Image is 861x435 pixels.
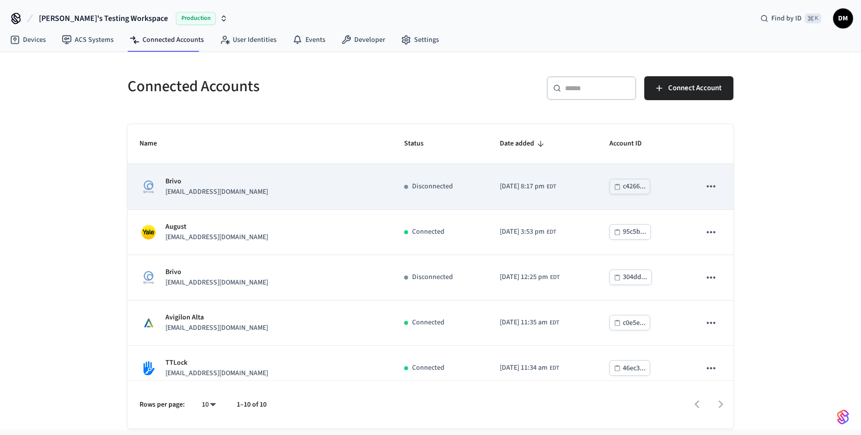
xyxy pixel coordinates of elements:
[165,267,268,278] p: Brivo
[122,31,212,49] a: Connected Accounts
[165,358,268,368] p: TTLock
[237,400,267,410] p: 1–10 of 10
[140,136,170,151] span: Name
[550,318,559,327] span: EDT
[547,228,556,237] span: EDT
[128,76,425,97] h5: Connected Accounts
[176,12,216,25] span: Production
[805,13,821,23] span: ⌘ K
[500,227,556,237] div: America/Toronto
[500,272,560,283] div: America/Toronto
[165,222,268,232] p: August
[165,232,268,243] p: [EMAIL_ADDRESS][DOMAIN_NAME]
[644,76,733,100] button: Connect Account
[609,136,655,151] span: Account ID
[609,360,650,376] button: 46ec3...
[165,312,268,323] p: Avigilon Alta
[140,269,157,287] img: August Logo, Square
[393,31,447,49] a: Settings
[623,180,646,193] div: c4266...
[140,314,157,332] img: Avigilon Alta Logo, Square
[609,270,652,285] button: 304dd...
[140,178,157,196] img: August Logo, Square
[165,323,268,333] p: [EMAIL_ADDRESS][DOMAIN_NAME]
[834,9,852,27] span: DM
[837,409,849,425] img: SeamLogoGradient.69752ec5.svg
[550,273,560,282] span: EDT
[609,179,650,194] button: c4266...
[165,368,268,379] p: [EMAIL_ADDRESS][DOMAIN_NAME]
[285,31,333,49] a: Events
[623,317,646,329] div: c0e5e...
[623,226,646,238] div: 95c5b...
[609,224,651,240] button: 95c5b...
[165,176,268,187] p: Brivo
[623,271,647,284] div: 304dd...
[39,12,168,24] span: [PERSON_NAME]'s Testing Workspace
[412,181,453,192] p: Disconnected
[500,181,545,192] span: [DATE] 8:17 pm
[140,223,157,241] img: Yale Logo, Square
[140,359,157,377] img: TTLock Logo, Square
[500,227,545,237] span: [DATE] 3:53 pm
[771,13,802,23] span: Find by ID
[412,272,453,283] p: Disconnected
[165,278,268,288] p: [EMAIL_ADDRESS][DOMAIN_NAME]
[333,31,393,49] a: Developer
[412,363,444,373] p: Connected
[550,364,559,373] span: EDT
[500,363,548,373] span: [DATE] 11:34 am
[623,362,646,375] div: 46ec3...
[833,8,853,28] button: DM
[2,31,54,49] a: Devices
[500,136,547,151] span: Date added
[500,272,548,283] span: [DATE] 12:25 pm
[500,317,548,328] span: [DATE] 11:35 am
[54,31,122,49] a: ACS Systems
[140,400,185,410] p: Rows per page:
[404,136,436,151] span: Status
[500,363,559,373] div: America/Toronto
[412,317,444,328] p: Connected
[500,317,559,328] div: America/Toronto
[197,398,221,412] div: 10
[412,227,444,237] p: Connected
[212,31,285,49] a: User Identities
[668,82,721,95] span: Connect Account
[547,182,556,191] span: EDT
[500,181,556,192] div: America/Toronto
[752,9,829,27] div: Find by ID⌘ K
[609,315,650,330] button: c0e5e...
[165,187,268,197] p: [EMAIL_ADDRESS][DOMAIN_NAME]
